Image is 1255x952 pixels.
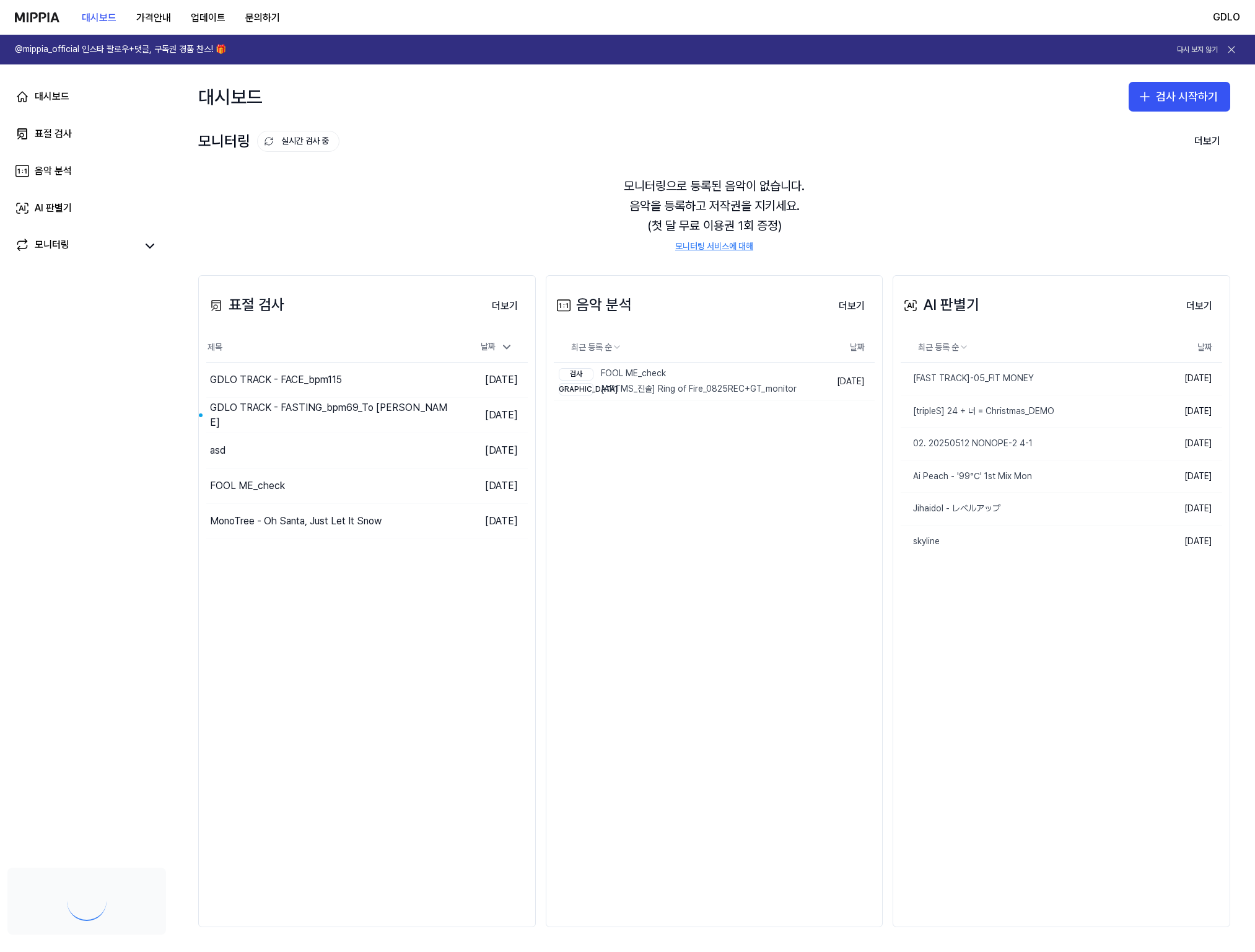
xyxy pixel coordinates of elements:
[447,398,528,433] td: [DATE]
[901,372,1034,385] div: [FAST TRACK]-05_FIT MONEY
[1150,526,1222,558] td: [DATE]
[15,237,136,255] a: 모니터링
[35,89,69,104] div: 대시보드
[829,293,875,319] a: 더보기
[210,478,285,493] div: FOOL ME_check
[476,337,518,357] div: 날짜
[1176,294,1222,319] button: 더보기
[901,405,1054,418] div: [tripleS] 24 + 너 = Christmas_DEMO
[559,368,797,380] div: FOOL ME_check
[811,333,875,363] th: 날짜
[1129,82,1230,112] button: 검사 시작하기
[1150,363,1222,395] td: [DATE]
[447,504,528,539] td: [DATE]
[482,294,528,319] button: 더보기
[15,12,59,22] img: logo
[447,469,528,504] td: [DATE]
[901,461,1150,493] a: Ai Peach - '99℃' 1st Mix Mon
[35,201,72,216] div: AI 판별기
[901,395,1150,428] a: [tripleS] 24 + 너 = Christmas_DEMO
[675,240,753,253] a: 모니터링 서비스에 대해
[7,82,166,112] a: 대시보드
[1150,460,1222,493] td: [DATE]
[559,368,593,381] div: 검사
[901,363,1150,395] a: [FAST TRACK]-05_FIT MONEY
[198,161,1230,268] div: 모니터링으로 등록된 음악이 없습니다. 음악을 등록하고 저작권을 지키세요. (첫 달 무료 이용권 1회 증정)
[1176,293,1222,319] a: 더보기
[198,77,263,117] div: 대시보드
[901,438,1033,450] div: 02. 20250512 NONOPE-2 4-1
[554,293,632,317] div: 음악 분석
[126,6,181,30] button: 가격안내
[72,6,126,30] button: 대시보드
[829,294,875,319] button: 더보기
[7,193,166,223] a: AI 판별기
[35,237,69,255] div: 모니터링
[1150,493,1222,526] td: [DATE]
[210,400,447,430] div: GDLO TRACK - FASTING_bpm69_To [PERSON_NAME]
[901,535,940,548] div: skyline
[257,131,339,152] button: 실시간 검사 중
[181,6,235,30] button: 업데이트
[1177,45,1218,55] button: 다시 보지 않기
[1150,395,1222,428] td: [DATE]
[235,6,290,30] button: 문의하기
[210,443,225,458] div: asd
[7,119,166,149] a: 표절 검사
[559,383,797,395] div: [ARTMS_진솔] Ring of Fire_0825REC+GT_monitor
[198,130,339,153] div: 모니터링
[1150,428,1222,461] td: [DATE]
[1213,10,1240,25] button: GDLO
[901,428,1150,460] a: 02. 20250512 NONOPE-2 4-1
[901,493,1150,525] a: Jihaidol - レベルアップ
[901,503,1000,515] div: Jihaidol - レベルアップ
[210,514,382,529] div: MonoTree - Oh Santa, Just Let It Snow
[811,363,875,401] td: [DATE]
[1150,333,1222,363] th: 날짜
[447,363,528,398] td: [DATE]
[559,383,593,395] div: [DEMOGRAPHIC_DATA]
[7,156,166,186] a: 음악 분석
[1184,129,1230,154] button: 더보기
[206,293,284,317] div: 표절 검사
[181,1,235,35] a: 업데이트
[35,164,72,178] div: 음악 분석
[901,293,979,317] div: AI 판별기
[15,43,226,56] h1: @mippia_official 인스타 팔로우+댓글, 구독권 경품 찬스! 🎁
[447,433,528,469] td: [DATE]
[901,526,1150,558] a: skyline
[482,293,528,319] a: 더보기
[554,363,811,400] a: 검사FOOL ME_check[DEMOGRAPHIC_DATA][ARTMS_진솔] Ring of Fire_0825REC+GT_monitor
[901,470,1032,483] div: Ai Peach - '99℃' 1st Mix Mon
[35,126,72,141] div: 표절 검사
[206,333,447,363] th: 제목
[210,372,342,387] div: GDLO TRACK - FACE_bpm115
